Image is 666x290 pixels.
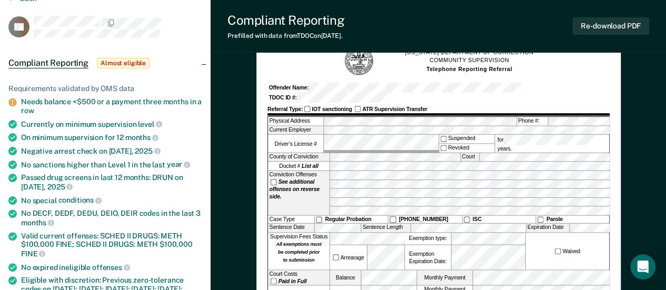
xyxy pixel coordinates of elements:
[21,97,202,115] a: Needs balance <$500 or a payment three months in a row
[426,66,512,72] strong: Telephone Reporting Referral
[21,218,54,227] span: months
[630,254,655,279] div: Open Intercom Messenger
[553,247,581,255] label: Waived
[417,270,472,285] label: Monthly Payment
[21,263,202,272] div: No expired ineligible
[21,232,202,258] div: Valid current offenses: SCHED II DRUGS: METH $100,000 FINE; SCHED II DRUGS: METH $100,000
[439,144,494,153] label: Revoked
[312,106,352,112] strong: IOT sanctioning
[276,241,321,263] strong: All exemptions must be completed prior to submission
[92,263,130,272] span: offenses
[331,254,365,261] label: Arrearage
[138,120,162,128] span: level
[268,233,329,269] div: Supervision Fees Status
[404,245,450,269] div: Exemption Expiration Date:
[268,171,329,215] div: Conviction Offenses
[21,196,202,205] div: No special
[572,17,649,35] button: Re-download PDF
[503,135,595,145] input: for years.
[354,106,361,112] input: ATR Supervision Transfer
[472,216,481,223] strong: ISC
[463,216,470,223] input: ISC
[301,163,318,169] strong: List all
[269,85,309,91] strong: Offender Name:
[269,179,319,200] strong: See additional offenses on reverse side.
[227,32,344,39] div: Prefilled with data from TDOC on [DATE] .
[361,224,410,232] label: Sentence Length
[21,249,45,258] span: FINE
[8,58,88,68] span: Compliant Reporting
[270,278,276,285] input: Paid in Full
[460,153,479,162] label: Court
[227,13,344,28] div: Compliant Reporting
[362,106,427,112] strong: ATR Supervision Transfer
[526,224,569,232] label: Expiration Date
[21,133,202,142] div: On minimum supervision for 12
[21,160,202,169] div: No sanctions higher than Level 1 in the last
[516,117,547,126] label: Phone #:
[269,95,296,101] strong: TDOC ID #:
[546,216,562,223] strong: Parole
[21,209,202,227] div: No DECF, DEDF, DEDU, DEIO, DEIR codes in the last 3
[268,153,329,162] label: County of Conviction
[325,216,371,223] strong: Regular Probation
[279,163,318,170] span: Docket #
[8,84,202,93] div: Requirements validated by OMS data
[399,216,448,223] strong: [PHONE_NUMBER]
[537,216,543,223] input: Parole
[58,196,101,204] span: conditions
[330,270,360,285] label: Balance
[304,106,310,112] input: IOT sanctioning
[343,46,374,76] img: TN Seal
[21,119,202,129] div: Currently on minimum supervision
[268,126,323,135] label: Current Employer
[270,179,276,185] input: See additional offenses on reverse side.
[316,216,322,223] input: Regular Probation
[405,49,533,74] h1: [US_STATE] DEPARTMENT OF CORRECTION COMMUNITY SUPERVISION
[268,216,314,223] div: Case Type
[268,224,314,232] label: Sentence Date
[440,145,446,151] input: Revoked
[554,248,561,255] input: Waived
[440,136,446,142] input: Suspended
[439,135,494,144] label: Suspended
[268,270,329,285] div: Court Costs
[390,216,396,223] input: [PHONE_NUMBER]
[278,278,306,284] strong: Paid in Full
[268,135,323,153] label: Driver’s License #
[21,173,202,191] div: Passed drug screens in last 12 months: DRUN on [DATE],
[125,133,158,142] span: months
[332,254,339,261] input: Arrearage
[267,106,302,112] strong: Referral Type:
[135,147,160,155] span: 2025
[47,183,73,191] span: 2025
[496,135,608,153] label: for years.
[404,233,450,244] label: Exemption type:
[268,117,323,126] label: Physical Address
[97,58,150,68] span: Almost eligible
[167,160,190,168] span: year
[21,146,202,156] div: Negative arrest check on [DATE],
